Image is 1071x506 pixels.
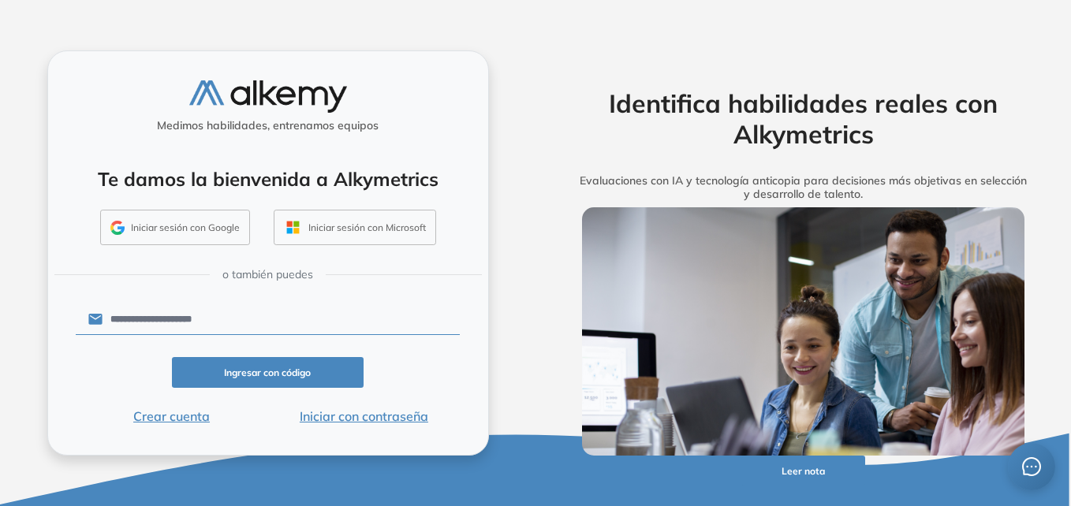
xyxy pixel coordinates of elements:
[787,323,1071,506] div: Widget de chat
[558,88,1050,149] h2: Identifica habilidades reales con Alkymetrics
[274,210,436,246] button: Iniciar sesión con Microsoft
[100,210,250,246] button: Iniciar sesión con Google
[110,221,125,235] img: GMAIL_ICON
[54,119,482,132] h5: Medimos habilidades, entrenamos equipos
[222,266,313,283] span: o también puedes
[172,357,364,388] button: Ingresar con código
[69,168,468,191] h4: Te damos la bienvenida a Alkymetrics
[582,207,1025,456] img: img-more-info
[189,80,347,113] img: logo-alkemy
[787,323,1071,506] iframe: Chat Widget
[742,456,865,486] button: Leer nota
[558,174,1050,201] h5: Evaluaciones con IA y tecnología anticopia para decisiones más objetivas en selección y desarroll...
[284,218,302,236] img: OUTLOOK_ICON
[267,407,460,426] button: Iniciar con contraseña
[76,407,268,426] button: Crear cuenta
